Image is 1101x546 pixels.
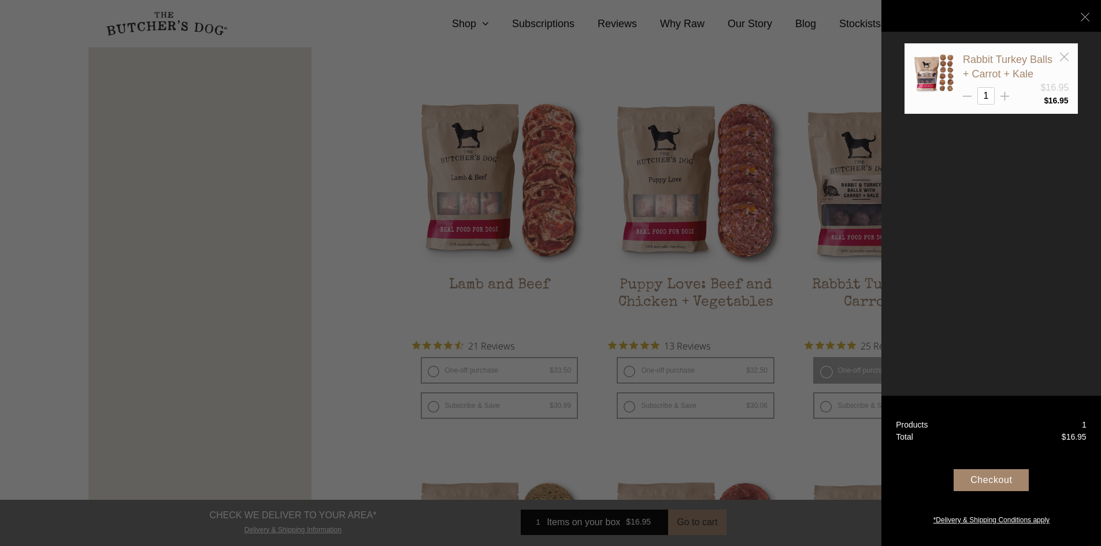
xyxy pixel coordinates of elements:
[1062,432,1087,441] bdi: 16.95
[954,469,1029,491] div: Checkout
[1082,419,1087,431] div: 1
[881,512,1101,525] a: *Delivery & Shipping Conditions apply
[914,53,954,93] img: Rabbit Turkey Balls + Carrot + Kale
[1062,432,1066,441] span: $
[896,431,913,443] div: Total
[1044,96,1048,105] span: $
[963,54,1052,80] a: Rabbit Turkey Balls + Carrot + Kale
[1040,81,1069,95] div: $16.95
[896,419,928,431] div: Products
[1044,96,1069,105] bdi: 16.95
[881,396,1101,546] a: Products 1 Total $16.95 Checkout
